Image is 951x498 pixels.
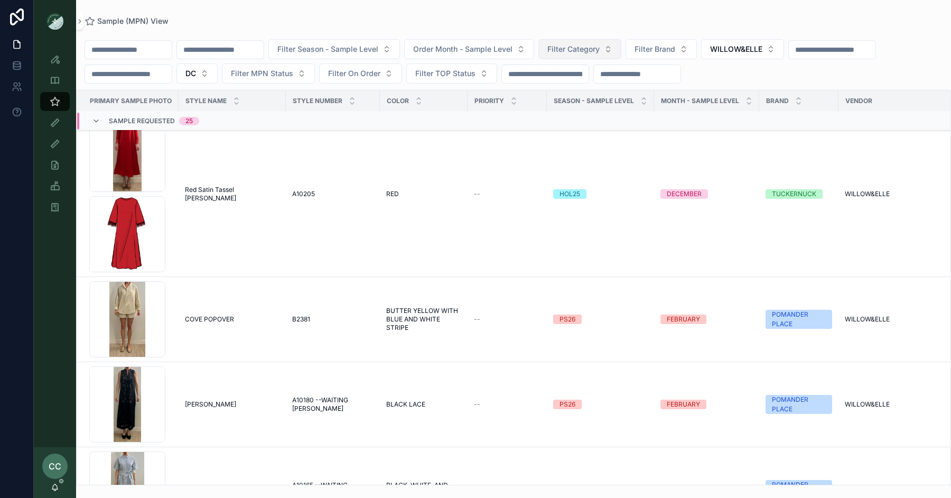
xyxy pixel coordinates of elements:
a: -- [474,315,540,324]
span: DC [185,68,196,79]
span: Filter Category [547,44,600,54]
button: Select Button [406,63,497,84]
a: PS26 [553,400,648,409]
div: POMANDER PLACE [772,310,826,329]
button: Select Button [404,39,534,59]
span: RED [386,190,399,198]
span: WILLOW&ELLE [845,400,890,409]
a: BLACK LACE [386,400,461,409]
span: WILLOW&ELLE [845,315,890,324]
button: Select Button [538,39,621,59]
a: A10205 [292,190,374,198]
button: Select Button [319,63,402,84]
a: A10180 --WAITING [PERSON_NAME] [292,396,374,413]
div: PS26 [560,315,575,324]
span: Filter MPN Status [231,68,293,79]
span: [PERSON_NAME] [185,400,236,409]
div: HOL25 [560,189,580,199]
div: DECEMBER [667,189,702,199]
span: CC [49,460,61,473]
span: Vendor [845,97,872,105]
div: TUCKERNUCK [772,189,816,199]
span: WILLOW&ELLE [710,44,762,54]
span: Sample Requested [109,117,175,125]
div: FEBRUARY [667,315,700,324]
a: B2381 [292,315,374,324]
a: -- [474,400,540,409]
a: HOL25 [553,189,648,199]
a: COVE POPOVER [185,315,279,324]
a: FEBRUARY [660,315,753,324]
button: Select Button [222,63,315,84]
div: 25 [185,117,193,125]
span: PRIMARY SAMPLE PHOTO [90,97,172,105]
a: DECEMBER [660,189,753,199]
a: POMANDER PLACE [766,395,832,414]
a: RED [386,190,461,198]
span: PRIORITY [474,97,504,105]
a: [PERSON_NAME] [185,400,279,409]
button: Select Button [626,39,697,59]
span: MONTH - SAMPLE LEVEL [661,97,739,105]
span: Style Number [293,97,342,105]
span: Sample (MPN) View [97,16,169,26]
span: B2381 [292,315,310,324]
span: Color [387,97,409,105]
span: Filter TOP Status [415,68,475,79]
span: Order Month - Sample Level [413,44,512,54]
div: FEBRUARY [667,400,700,409]
a: BUTTER YELLOW WITH BLUE AND WHITE STRIPE [386,307,461,332]
span: Season - Sample Level [554,97,634,105]
span: Filter Brand [635,44,675,54]
span: A10205 [292,190,315,198]
button: Select Button [176,63,218,84]
div: scrollable content [34,42,76,230]
a: PS26 [553,315,648,324]
a: FEBRUARY [660,400,753,409]
img: App logo [46,13,63,30]
a: BLACK, WHITE, AND BLUE SEERSUCKER [386,481,461,498]
span: WILLOW&ELLE [845,190,890,198]
div: POMANDER PLACE [772,395,826,414]
a: -- [474,190,540,198]
span: -- [474,315,480,324]
button: Select Button [268,39,400,59]
span: Brand [766,97,789,105]
a: Sample (MPN) View [85,16,169,26]
span: -- [474,190,480,198]
span: BLACK LACE [386,400,425,409]
a: A10165 --WAITING [PERSON_NAME] [292,481,374,498]
span: Style Name [185,97,227,105]
a: POMANDER PLACE [766,310,832,329]
span: -- [474,400,480,409]
a: TUCKERNUCK [766,189,832,199]
span: Filter On Order [328,68,380,79]
a: Red Satin Tassel [PERSON_NAME] [185,186,279,202]
span: Filter Season - Sample Level [277,44,378,54]
div: PS26 [560,400,575,409]
button: Select Button [701,39,784,59]
span: COVE POPOVER [185,315,234,324]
